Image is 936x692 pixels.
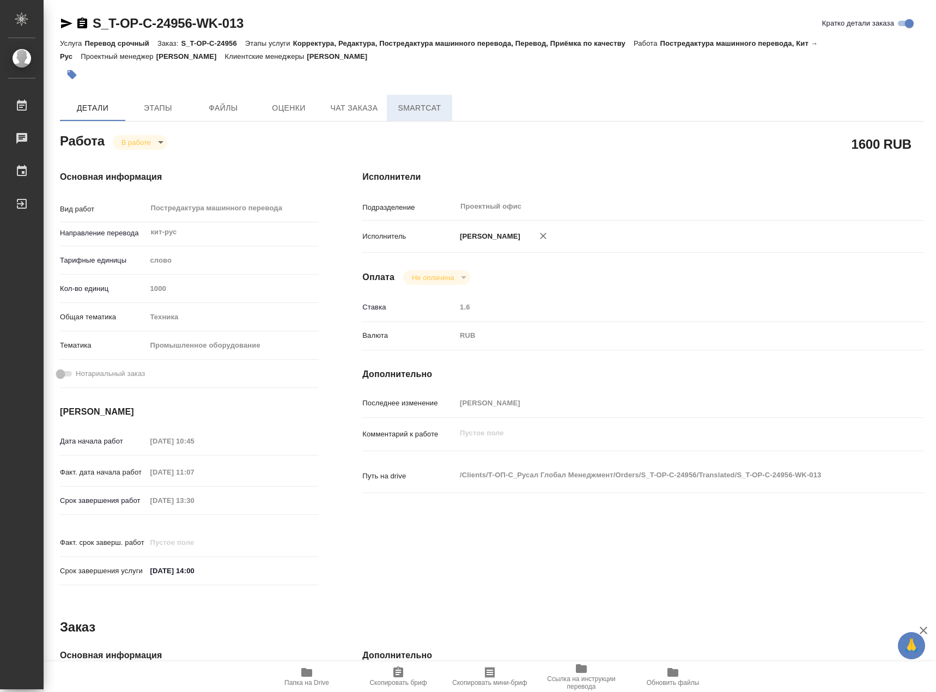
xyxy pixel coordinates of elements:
[60,63,84,87] button: Добавить тэг
[362,231,456,242] p: Исполнитель
[261,661,352,692] button: Папка на Drive
[156,52,225,60] p: [PERSON_NAME]
[328,101,380,115] span: Чат заказа
[263,101,315,115] span: Оценки
[60,537,146,548] p: Факт. срок заверш. работ
[307,52,375,60] p: [PERSON_NAME]
[76,17,89,30] button: Скопировать ссылку
[146,281,319,296] input: Пустое поле
[60,436,146,447] p: Дата начала работ
[362,649,924,662] h4: Дополнительно
[60,312,146,323] p: Общая тематика
[60,204,146,215] p: Вид работ
[113,135,167,150] div: В работе
[60,467,146,478] p: Факт. дата начала работ
[362,330,456,341] p: Валюта
[456,395,877,411] input: Пустое поле
[456,326,877,345] div: RUB
[60,340,146,351] p: Тематика
[76,368,145,379] span: Нотариальный заказ
[352,661,444,692] button: Скопировать бриф
[81,52,156,60] p: Проектный менеджер
[60,130,105,150] h2: Работа
[245,39,293,47] p: Этапы услуги
[627,661,719,692] button: Обновить файлы
[531,224,555,248] button: Удалить исполнителя
[146,433,241,449] input: Пустое поле
[452,679,527,687] span: Скопировать мини-бриф
[197,101,250,115] span: Файлы
[146,336,319,355] div: Промышленное оборудование
[362,471,456,482] p: Путь на drive
[60,405,319,418] h4: [PERSON_NAME]
[225,52,307,60] p: Клиентские менеджеры
[181,39,245,47] p: S_T-OP-C-24956
[60,566,146,576] p: Срок завершения услуги
[157,39,181,47] p: Заказ:
[118,138,154,147] button: В работе
[542,675,621,690] span: Ссылка на инструкции перевода
[456,231,520,242] p: [PERSON_NAME]
[93,16,244,31] a: S_T-OP-C-24956-WK-013
[362,202,456,213] p: Подразделение
[293,39,634,47] p: Корректура, Редактура, Постредактура машинного перевода, Перевод, Приёмка по качеству
[822,18,894,29] span: Кратко детали заказа
[60,618,95,636] h2: Заказ
[146,251,319,270] div: слово
[60,283,146,294] p: Кол-во единиц
[60,649,319,662] h4: Основная информация
[60,171,319,184] h4: Основная информация
[456,466,877,484] textarea: /Clients/Т-ОП-С_Русал Глобал Менеджмент/Orders/S_T-OP-C-24956/Translated/S_T-OP-C-24956-WK-013
[634,39,660,47] p: Работа
[362,429,456,440] p: Комментарий к работе
[647,679,700,687] span: Обновить файлы
[393,101,446,115] span: SmartCat
[362,368,924,381] h4: Дополнительно
[60,17,73,30] button: Скопировать ссылку для ЯМессенджера
[362,398,456,409] p: Последнее изменение
[60,39,84,47] p: Услуга
[146,493,241,508] input: Пустое поле
[284,679,329,687] span: Папка на Drive
[898,632,925,659] button: 🙏
[362,271,394,284] h4: Оплата
[444,661,536,692] button: Скопировать мини-бриф
[536,661,627,692] button: Ссылка на инструкции перевода
[146,464,241,480] input: Пустое поле
[60,228,146,239] p: Направление перевода
[362,302,456,313] p: Ставка
[362,171,924,184] h4: Исполнители
[146,535,241,550] input: Пустое поле
[66,101,119,115] span: Детали
[456,299,877,315] input: Пустое поле
[403,270,470,285] div: В работе
[902,634,921,657] span: 🙏
[146,563,241,579] input: ✎ Введи что-нибудь
[132,101,184,115] span: Этапы
[409,273,457,282] button: Не оплачена
[60,255,146,266] p: Тарифные единицы
[146,308,319,326] div: Техника
[60,495,146,506] p: Срок завершения работ
[852,135,911,153] h2: 1600 RUB
[369,679,427,687] span: Скопировать бриф
[84,39,157,47] p: Перевод срочный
